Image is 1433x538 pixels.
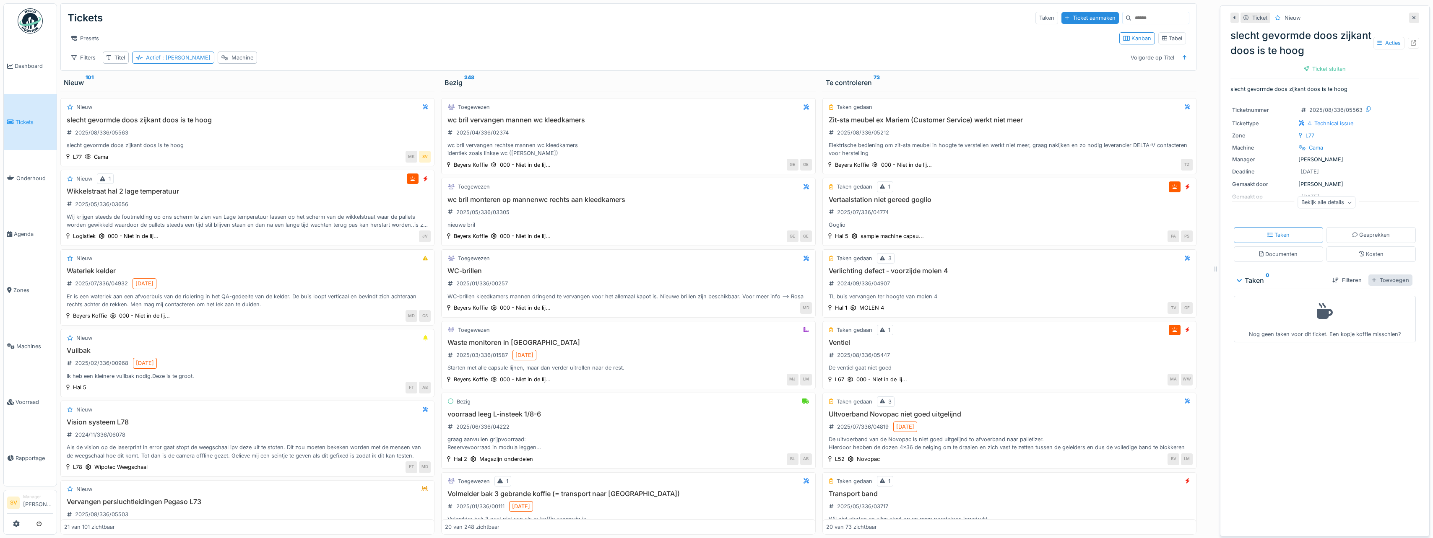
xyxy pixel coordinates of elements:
[837,279,890,287] div: 2024/09/336/04907
[76,254,92,262] div: Nieuw
[76,103,92,111] div: Nieuw
[826,339,1193,347] h3: Ventiel
[888,326,890,334] div: 1
[73,383,86,391] div: Hal 5
[1267,231,1290,239] div: Taken
[4,262,57,318] a: Zones
[1237,275,1326,285] div: Taken
[1232,180,1295,188] div: Gemaakt door
[888,477,890,485] div: 1
[1306,132,1314,140] div: L77
[1300,63,1350,75] div: Ticket sluiten
[86,78,94,88] sup: 101
[1181,453,1193,465] div: LM
[64,372,431,380] div: Ik heb een kleinere vuilbak nodig.Deze is te groot.
[826,364,1193,372] div: De ventiel gaat niet goed
[787,230,798,242] div: GE
[826,221,1193,229] div: Goglio
[800,302,812,314] div: MD
[859,304,884,312] div: MOLEN 4
[4,430,57,486] a: Rapportage
[1359,250,1384,258] div: Kosten
[1168,302,1179,314] div: TV
[826,267,1193,275] h3: Verlichting defect - voorzijde molen 4
[456,208,510,216] div: 2025/05/336/03305
[500,161,551,169] div: 000 - Niet in de lij...
[445,267,811,275] h3: WC-brillen
[4,150,57,206] a: Onderhoud
[826,78,1193,88] div: Te controleren
[1162,34,1183,42] div: Tabel
[16,174,53,182] span: Onderhoud
[1259,250,1298,258] div: Documenten
[835,304,847,312] div: Hal 1
[888,183,890,191] div: 1
[1230,28,1419,58] div: slecht gevormde doos zijkant doos is te hoog
[800,230,812,242] div: GE
[458,326,490,334] div: Toegewezen
[64,141,431,149] div: slecht gevormde doos zijkant doos is te hoog
[800,159,812,171] div: GE
[837,103,872,111] div: Taken gedaan
[1181,302,1193,314] div: GE
[445,515,811,531] div: Volmelder bak 3 gaat niet aan als er koffie aanwezig is. [PERSON_NAME] heeft potmeter in melder 0...
[857,455,880,463] div: Novopac
[94,463,148,471] div: Wipotec Weegschaal
[76,485,92,493] div: Nieuw
[456,351,508,359] div: 2025/03/336/01587
[75,129,128,137] div: 2025/08/336/05563
[515,351,533,359] div: [DATE]
[64,213,431,229] div: Wij krijgen steeds de foutmelding op ons scherm te zien van Lage temperatuur lassen op het scherm...
[1061,12,1119,23] div: Ticket aanmaken
[456,423,510,431] div: 2025/06/336/04222
[14,230,53,238] span: Agenda
[119,312,170,320] div: 000 - Niet in de lij...
[787,453,798,465] div: BL
[76,334,92,342] div: Nieuw
[64,443,431,459] div: Als de vision op de laserprint in error gaat stopt de weegschaal ipv deze uit te stoten. Dit zou ...
[1309,144,1323,152] div: Cama
[500,232,551,240] div: 000 - Niet in de lij...
[75,431,125,439] div: 2024/11/336/06078
[445,78,812,88] div: Bezig
[826,515,1193,523] div: Wil niet starten en alles staat op en geen noodstops ingedrukt
[787,159,798,171] div: GE
[1232,155,1295,163] div: Manager
[458,477,490,485] div: Toegewezen
[456,279,508,287] div: 2025/01/336/00257
[1266,275,1269,285] sup: 0
[837,129,889,137] div: 2025/08/336/05212
[419,151,431,163] div: SV
[68,32,103,44] div: Presets
[445,221,811,229] div: nieuwe bril
[7,494,53,514] a: SV Manager[PERSON_NAME]
[456,129,509,137] div: 2025/04/336/02374
[7,497,20,509] li: SV
[826,490,1193,498] h3: Transport band
[445,410,811,418] h3: voorraad leeg L-insteek 1/8-6
[837,477,872,485] div: Taken gedaan
[1252,14,1267,22] div: Ticket
[445,141,811,157] div: wc bril vervangen rechtse mannen wc kleedkamers identiek zoals linkse wc ([PERSON_NAME])
[108,232,159,240] div: 000 - Niet in de lij...
[146,54,211,62] div: Actief
[4,94,57,150] a: Tickets
[800,453,812,465] div: AB
[419,382,431,393] div: AB
[64,267,431,275] h3: Waterlek kelder
[445,196,811,204] h3: wc bril monteren op mannenwc rechts aan kleedkamers
[458,183,490,191] div: Toegewezen
[787,374,798,385] div: MJ
[837,423,889,431] div: 2025/07/336/04819
[1232,155,1417,163] div: [PERSON_NAME]
[64,187,431,195] h3: Wikkelstraat hal 2 lage temperatuur
[837,326,872,334] div: Taken gedaan
[445,490,811,498] h3: Volmelder bak 3 gebrande koffie (= transport naar [GEOGRAPHIC_DATA])
[1168,374,1179,385] div: MA
[835,232,848,240] div: Hal 5
[1329,274,1365,286] div: Filteren
[861,232,924,240] div: sample machine capsu...
[445,523,499,531] div: 20 van 248 zichtbaar
[458,254,490,262] div: Toegewezen
[23,494,53,500] div: Manager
